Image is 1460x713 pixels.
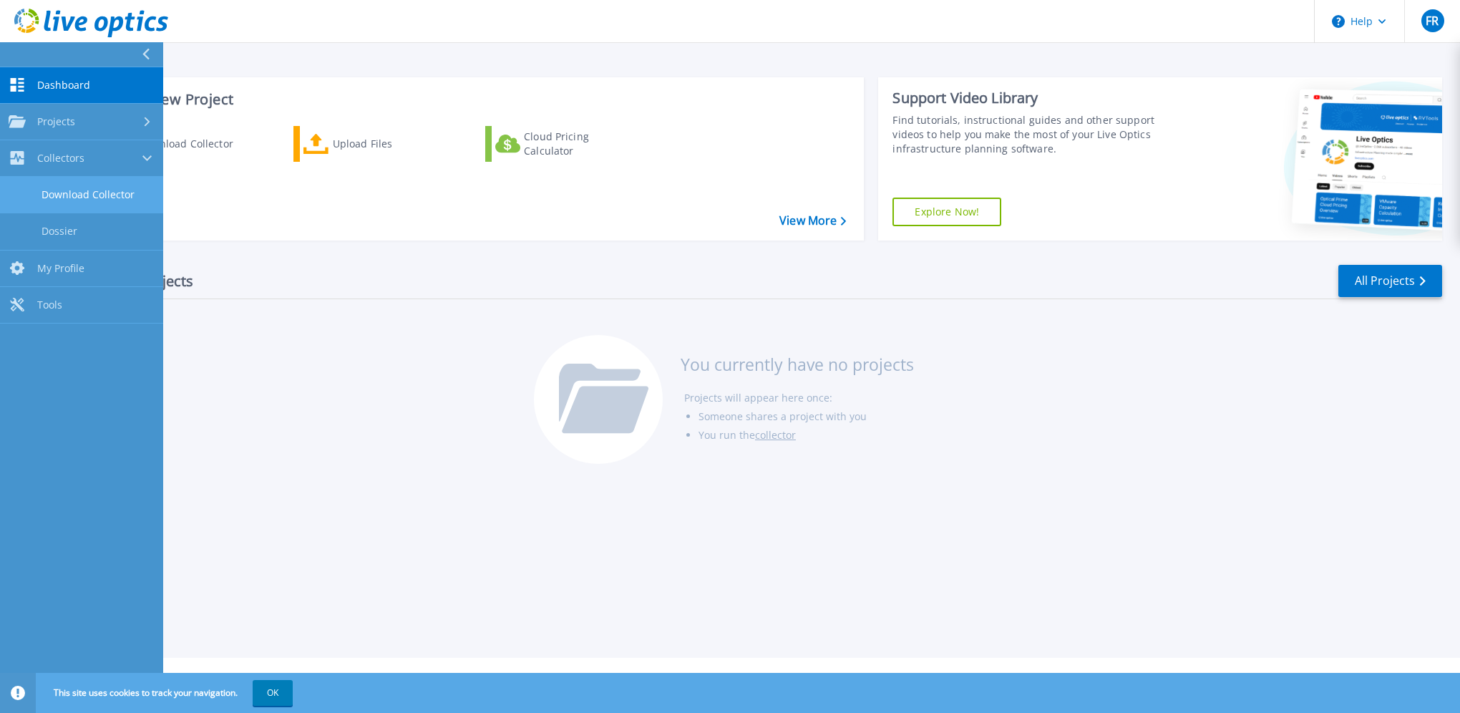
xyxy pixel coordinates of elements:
a: Upload Files [293,126,453,162]
span: Dashboard [37,79,90,92]
a: Download Collector [102,126,261,162]
a: View More [779,214,846,228]
span: This site uses cookies to track your navigation. [39,680,293,706]
li: Someone shares a project with you [699,407,914,426]
a: All Projects [1338,265,1442,297]
div: Find tutorials, instructional guides and other support videos to help you make the most of your L... [892,113,1181,156]
a: Cloud Pricing Calculator [485,126,645,162]
button: OK [253,680,293,706]
span: Tools [37,299,62,311]
div: Support Video Library [892,89,1181,107]
li: You run the [699,426,914,445]
span: Projects [37,115,75,128]
span: FR [1426,15,1439,26]
h3: Start a New Project [102,92,846,107]
a: Explore Now! [892,198,1001,226]
div: Upload Files [333,130,447,158]
div: Download Collector [138,130,253,158]
li: Projects will appear here once: [684,389,914,407]
a: collector [755,428,796,442]
div: Cloud Pricing Calculator [524,130,638,158]
span: Collectors [37,152,84,165]
span: My Profile [37,262,84,275]
h3: You currently have no projects [681,356,914,372]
